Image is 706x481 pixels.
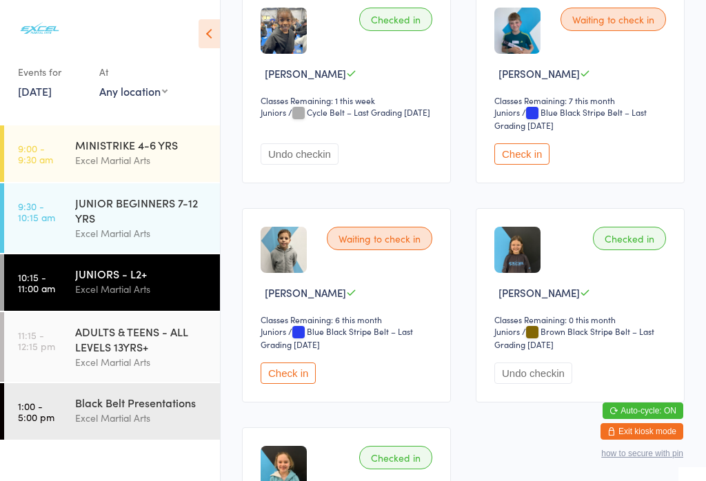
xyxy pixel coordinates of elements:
img: image1682357999.png [494,227,541,273]
div: Excel Martial Arts [75,281,208,297]
button: Check in [261,362,316,384]
div: Checked in [359,446,432,469]
time: 9:00 - 9:30 am [18,143,53,165]
span: / Brown Black Stripe Belt – Last Grading [DATE] [494,325,654,350]
div: Excel Martial Arts [75,152,208,168]
button: Undo checkin [261,143,339,165]
span: / Blue Black Stripe Belt – Last Grading [DATE] [261,325,413,350]
div: Classes Remaining: 0 this month [494,314,670,325]
a: 9:30 -10:15 amJUNIOR BEGINNERS 7-12 YRSExcel Martial Arts [4,183,220,253]
div: Juniors [494,325,520,337]
a: 11:15 -12:15 pmADULTS & TEENS - ALL LEVELS 13YRS+Excel Martial Arts [4,312,220,382]
a: [DATE] [18,83,52,99]
span: [PERSON_NAME] [265,285,346,300]
img: Excel Martial Arts [14,10,65,47]
div: MINISTRIKE 4-6 YRS [75,137,208,152]
div: Checked in [593,227,666,250]
div: Waiting to check in [327,227,432,250]
button: how to secure with pin [601,449,683,458]
div: Excel Martial Arts [75,354,208,370]
button: Undo checkin [494,362,572,384]
div: Waiting to check in [561,8,666,31]
button: Auto-cycle: ON [603,402,683,419]
div: Events for [18,61,85,83]
div: Black Belt Presentations [75,395,208,410]
div: JUNIORS - L2+ [75,266,208,281]
div: Juniors [261,325,286,337]
span: [PERSON_NAME] [265,66,346,81]
time: 10:15 - 11:00 am [18,272,55,294]
div: Juniors [494,106,520,118]
div: Checked in [359,8,432,31]
time: 9:30 - 10:15 am [18,201,55,223]
button: Exit kiosk mode [601,423,683,440]
div: At [99,61,168,83]
div: Excel Martial Arts [75,410,208,426]
time: 1:00 - 5:00 pm [18,400,54,422]
div: Classes Remaining: 1 this week [261,94,436,106]
div: Juniors [261,106,286,118]
span: / Cycle Belt – Last Grading [DATE] [288,106,430,118]
span: [PERSON_NAME] [498,66,580,81]
a: 10:15 -11:00 amJUNIORS - L2+Excel Martial Arts [4,254,220,311]
div: ADULTS & TEENS - ALL LEVELS 13YRS+ [75,324,208,354]
div: Classes Remaining: 6 this month [261,314,436,325]
div: Any location [99,83,168,99]
a: 1:00 -5:00 pmBlack Belt PresentationsExcel Martial Arts [4,383,220,440]
span: [PERSON_NAME] [498,285,580,300]
a: 9:00 -9:30 amMINISTRIKE 4-6 YRSExcel Martial Arts [4,125,220,182]
div: JUNIOR BEGINNERS 7-12 YRS [75,195,208,225]
div: Classes Remaining: 7 this month [494,94,670,106]
img: image1704999747.png [261,227,307,273]
span: / Blue Black Stripe Belt – Last Grading [DATE] [494,106,647,131]
img: image1644698517.png [261,8,307,54]
div: Excel Martial Arts [75,225,208,241]
button: Check in [494,143,549,165]
time: 11:15 - 12:15 pm [18,329,55,351]
img: image1686249170.png [494,8,541,54]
